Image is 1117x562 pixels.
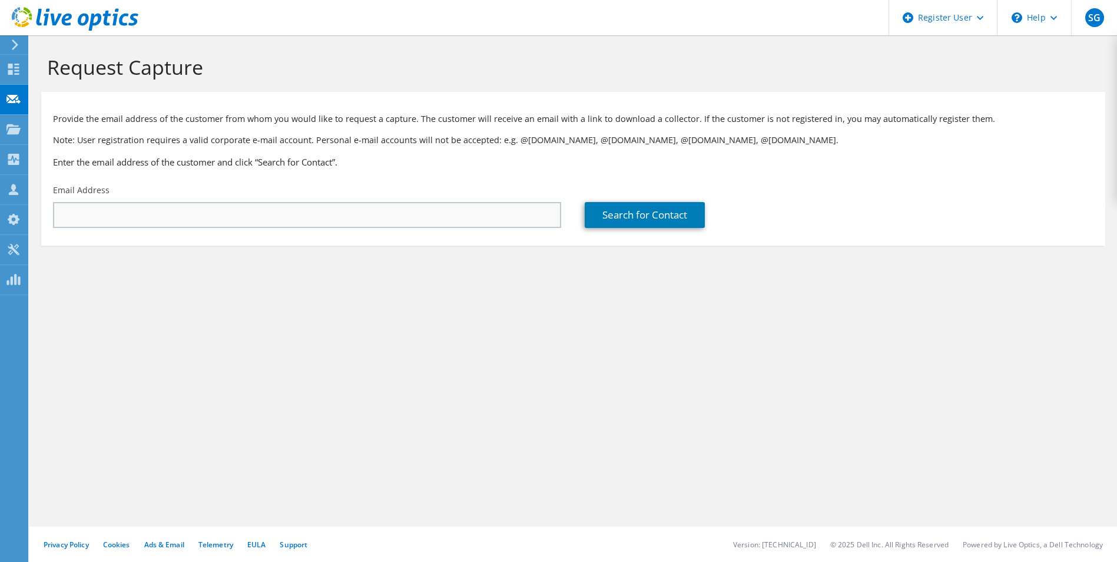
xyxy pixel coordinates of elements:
[1085,8,1104,27] span: SG
[280,540,307,550] a: Support
[44,540,89,550] a: Privacy Policy
[733,540,816,550] li: Version: [TECHNICAL_ID]
[1012,12,1022,23] svg: \n
[198,540,233,550] a: Telemetry
[247,540,266,550] a: EULA
[103,540,130,550] a: Cookies
[830,540,949,550] li: © 2025 Dell Inc. All Rights Reserved
[53,113,1093,125] p: Provide the email address of the customer from whom you would like to request a capture. The cust...
[963,540,1103,550] li: Powered by Live Optics, a Dell Technology
[53,184,110,196] label: Email Address
[144,540,184,550] a: Ads & Email
[585,202,705,228] a: Search for Contact
[47,55,1093,80] h1: Request Capture
[53,156,1093,168] h3: Enter the email address of the customer and click “Search for Contact”.
[53,134,1093,147] p: Note: User registration requires a valid corporate e-mail account. Personal e-mail accounts will ...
